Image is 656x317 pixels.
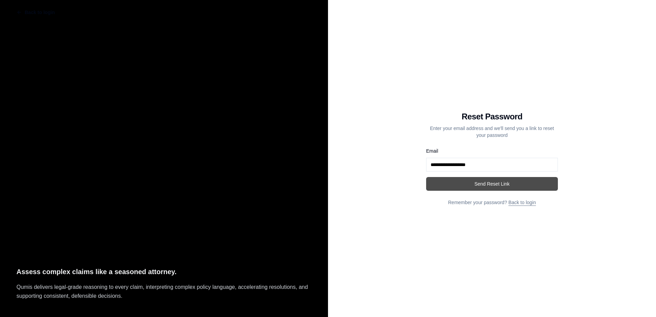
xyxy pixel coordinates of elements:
[426,148,438,154] label: Email
[426,125,558,139] p: Enter your email address and we'll send you a link to reset your password
[508,200,536,205] a: Back to login
[426,199,558,206] p: Remember your password?
[16,283,312,301] p: Qumis delivers legal-grade reasoning to every claim, interpreting complex policy language, accele...
[11,5,60,19] button: Back to login
[426,111,558,122] h1: Reset Password
[426,177,558,191] button: Send Reset Link
[16,266,312,278] p: Assess complex claims like a seasoned attorney.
